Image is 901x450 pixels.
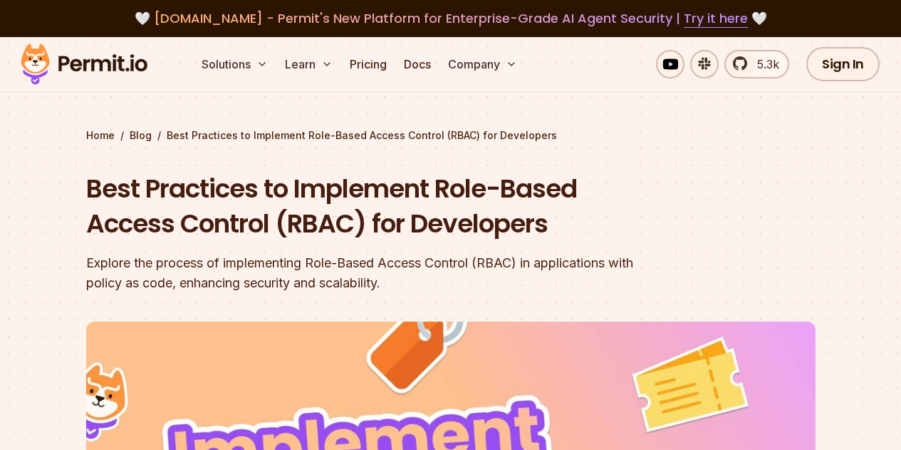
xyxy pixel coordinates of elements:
[442,50,523,78] button: Company
[130,128,152,143] a: Blog
[398,50,437,78] a: Docs
[749,56,779,73] span: 5.3k
[724,50,789,78] a: 5.3k
[806,47,880,81] a: Sign In
[86,171,633,242] h1: Best Practices to Implement Role-Based Access Control (RBAC) for Developers
[14,40,154,88] img: Permit logo
[154,9,748,27] span: [DOMAIN_NAME] - Permit's New Platform for Enterprise-Grade AI Agent Security |
[279,50,338,78] button: Learn
[86,253,633,293] div: Explore the process of implementing Role-Based Access Control (RBAC) in applications with policy ...
[684,9,748,28] a: Try it here
[86,128,816,143] div: / /
[196,50,274,78] button: Solutions
[344,50,392,78] a: Pricing
[86,128,115,143] a: Home
[34,9,867,29] div: 🤍 🤍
